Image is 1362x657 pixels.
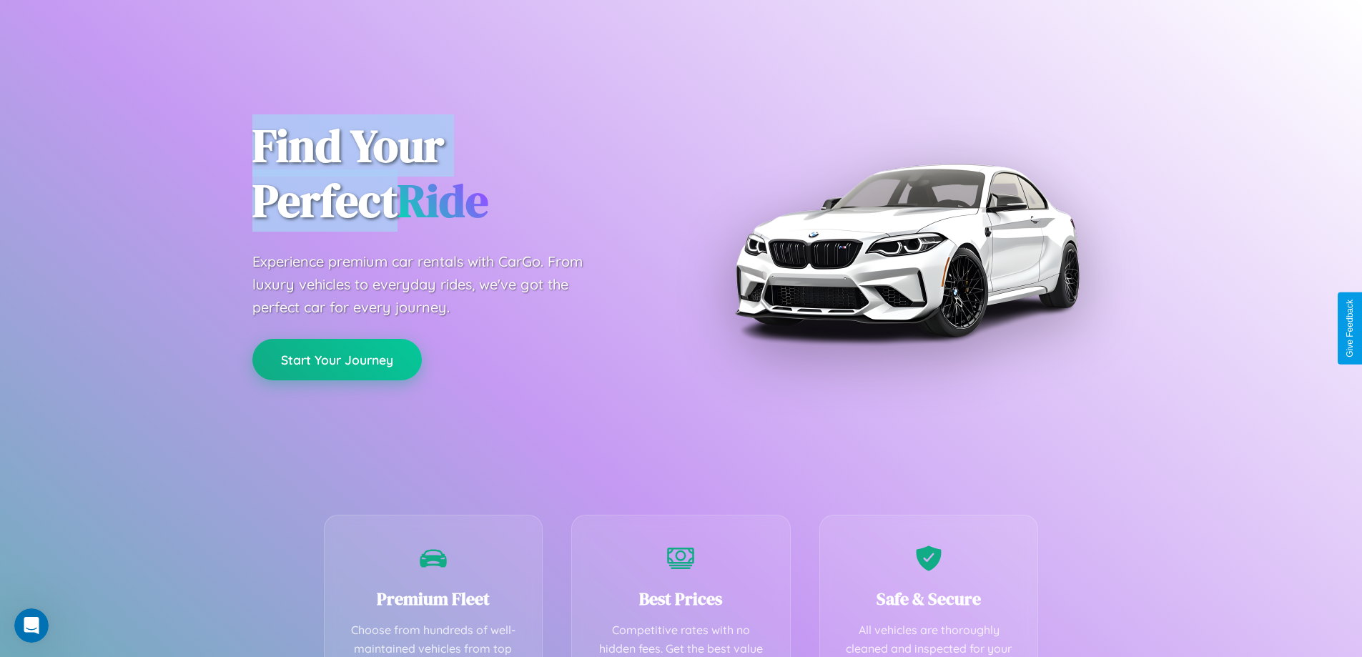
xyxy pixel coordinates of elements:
iframe: Intercom live chat [14,608,49,643]
span: Ride [398,169,488,232]
p: Experience premium car rentals with CarGo. From luxury vehicles to everyday rides, we've got the ... [252,250,610,319]
h1: Find Your Perfect [252,119,660,229]
div: Give Feedback [1345,300,1355,357]
button: Start Your Journey [252,339,422,380]
h3: Best Prices [593,587,769,611]
h3: Premium Fleet [346,587,521,611]
img: Premium BMW car rental vehicle [728,71,1085,429]
h3: Safe & Secure [842,587,1017,611]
